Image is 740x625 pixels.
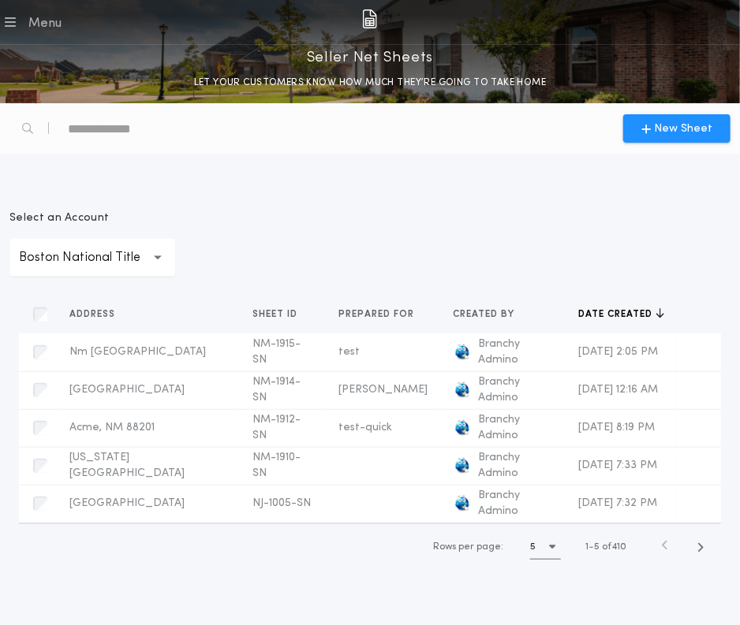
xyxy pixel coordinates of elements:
span: 5 [594,542,600,552]
span: NM-1915-SN [252,338,301,366]
span: NJ-1005-SN [252,497,311,509]
span: [DATE] 7:33 PM [578,459,657,471]
span: Address [69,308,118,321]
button: Created by [453,307,526,322]
p: Boston National Title [19,248,166,267]
span: Date created [578,308,656,321]
button: New Sheet [623,114,731,143]
p: Select an Account [9,210,175,226]
div: Menu [28,14,62,33]
button: 5 [530,534,561,560]
span: Sheet ID [252,308,301,321]
span: test-quick [338,422,392,433]
span: Acme, NM 88201 [69,422,155,433]
span: of 410 [602,540,626,554]
img: logo [453,381,472,400]
span: Branchy Admino [478,450,553,482]
span: [DATE] 8:19 PM [578,422,655,433]
span: test [338,346,360,358]
p: Seller Net Sheets [307,45,433,70]
span: NM-1914-SN [252,376,301,404]
span: [DATE] 12:16 AM [578,384,658,396]
img: logo [453,494,472,513]
span: [US_STATE][GEOGRAPHIC_DATA] [69,452,185,479]
span: [DATE] 7:32 PM [578,497,657,509]
img: logo [453,343,472,362]
span: NM-1912-SN [252,414,301,441]
span: [GEOGRAPHIC_DATA] [69,497,185,509]
img: logo [453,419,472,437]
button: Sheet ID [252,307,309,322]
span: Branchy Admino [478,488,553,519]
span: Rows per page: [433,542,503,552]
button: Date created [578,307,664,322]
button: Boston National Title [9,239,175,277]
span: [DATE] 2:05 PM [578,346,658,358]
span: Branchy Admino [478,412,553,444]
h1: 5 [530,539,536,555]
span: NM-1910-SN [252,452,301,479]
button: Address [69,307,127,322]
p: LET YOUR CUSTOMERS KNOW HOW MUCH THEY’RE GOING TO TAKE HOME [194,75,547,91]
span: Branchy Admino [478,374,553,406]
span: [PERSON_NAME] [338,384,428,396]
span: [GEOGRAPHIC_DATA] [69,384,185,396]
img: logo [453,456,472,475]
span: Prepared for [338,308,417,321]
span: Branchy Admino [478,337,553,368]
span: Nm [GEOGRAPHIC_DATA] [69,346,206,358]
span: New Sheet [654,121,712,137]
img: img [362,9,377,28]
span: Created by [453,308,518,321]
span: 1 [585,542,589,552]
